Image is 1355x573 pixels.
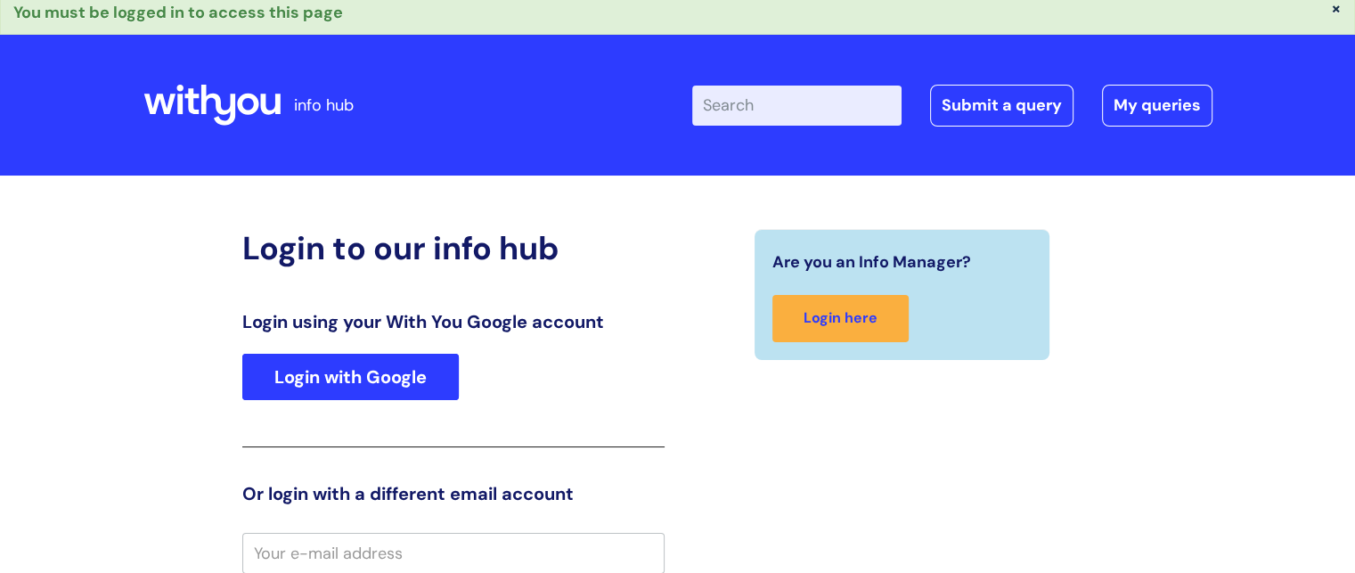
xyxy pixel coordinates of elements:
h3: Login using your With You Google account [242,311,665,332]
a: Submit a query [930,85,1073,126]
h3: Or login with a different email account [242,483,665,504]
a: Login here [772,295,909,342]
p: info hub [294,91,354,119]
a: My queries [1102,85,1212,126]
h2: Login to our info hub [242,229,665,267]
a: Login with Google [242,354,459,400]
span: Are you an Info Manager? [772,248,971,276]
input: Search [692,86,902,125]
